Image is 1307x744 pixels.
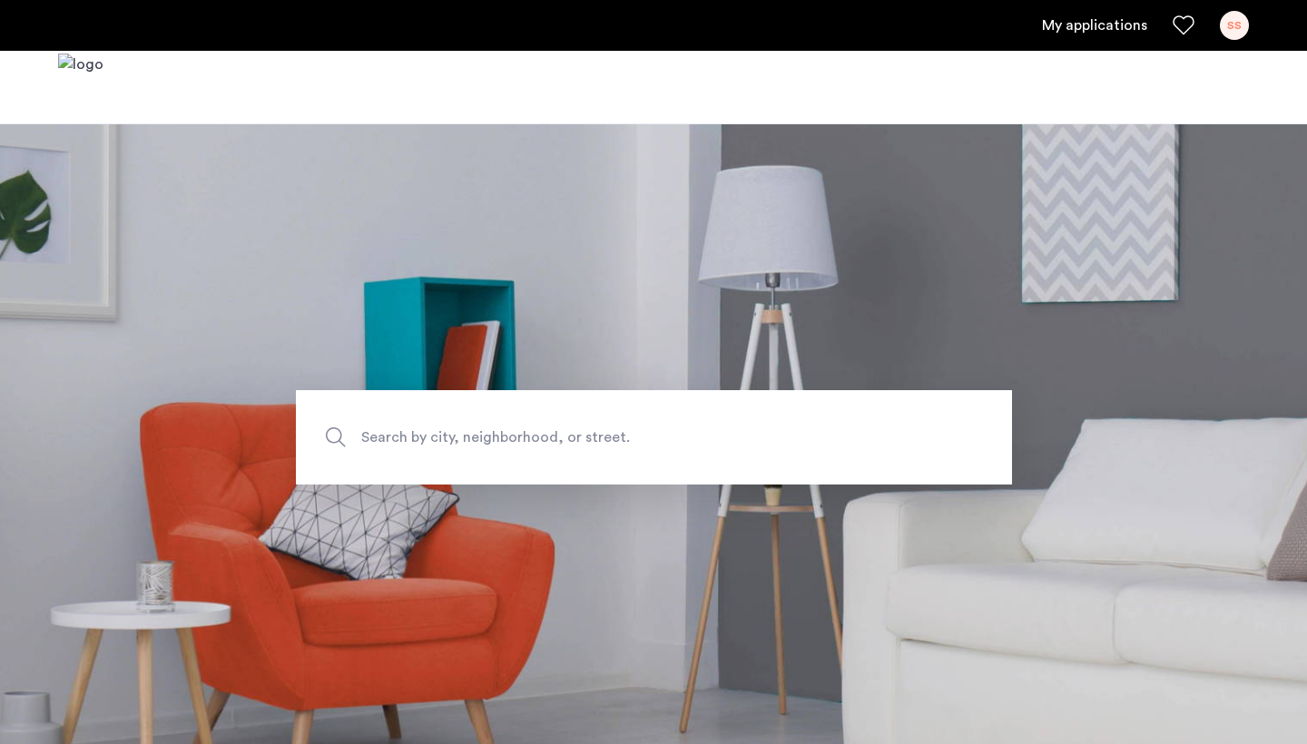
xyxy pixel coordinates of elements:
[58,54,103,122] img: logo
[1173,15,1194,36] a: Favorites
[296,390,1012,485] input: Apartment Search
[1220,11,1249,40] div: SS
[361,426,862,450] span: Search by city, neighborhood, or street.
[58,54,103,122] a: Cazamio logo
[1042,15,1147,36] a: My application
